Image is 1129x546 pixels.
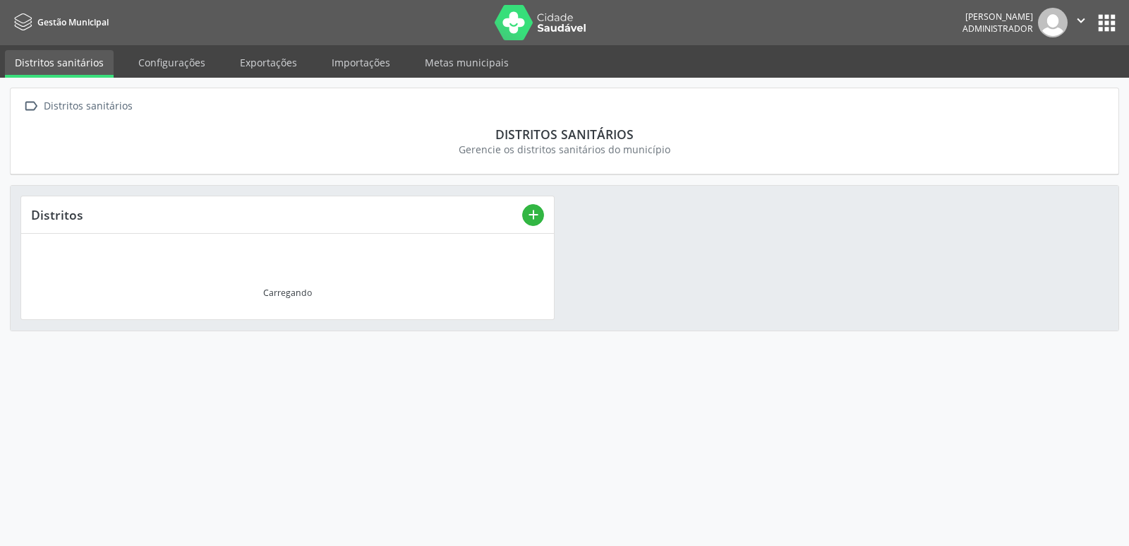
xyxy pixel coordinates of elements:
img: img [1038,8,1068,37]
a: Configurações [128,50,215,75]
a: Importações [322,50,400,75]
i:  [20,96,41,117]
i: add [526,207,541,222]
span: Administrador [962,23,1033,35]
div: Carregando [263,287,312,299]
a: Metas municipais [415,50,519,75]
div: Gerencie os distritos sanitários do município [30,142,1099,157]
a: Exportações [230,50,307,75]
a: Distritos sanitários [5,50,114,78]
button: add [522,204,544,226]
a:  Distritos sanitários [20,96,135,117]
div: Distritos sanitários [30,126,1099,142]
button: apps [1094,11,1119,35]
i:  [1073,13,1089,28]
div: Distritos sanitários [41,96,135,117]
button:  [1068,8,1094,37]
span: Gestão Municipal [37,16,109,28]
a: Gestão Municipal [10,11,109,34]
div: Distritos [31,207,522,222]
div: [PERSON_NAME] [962,11,1033,23]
